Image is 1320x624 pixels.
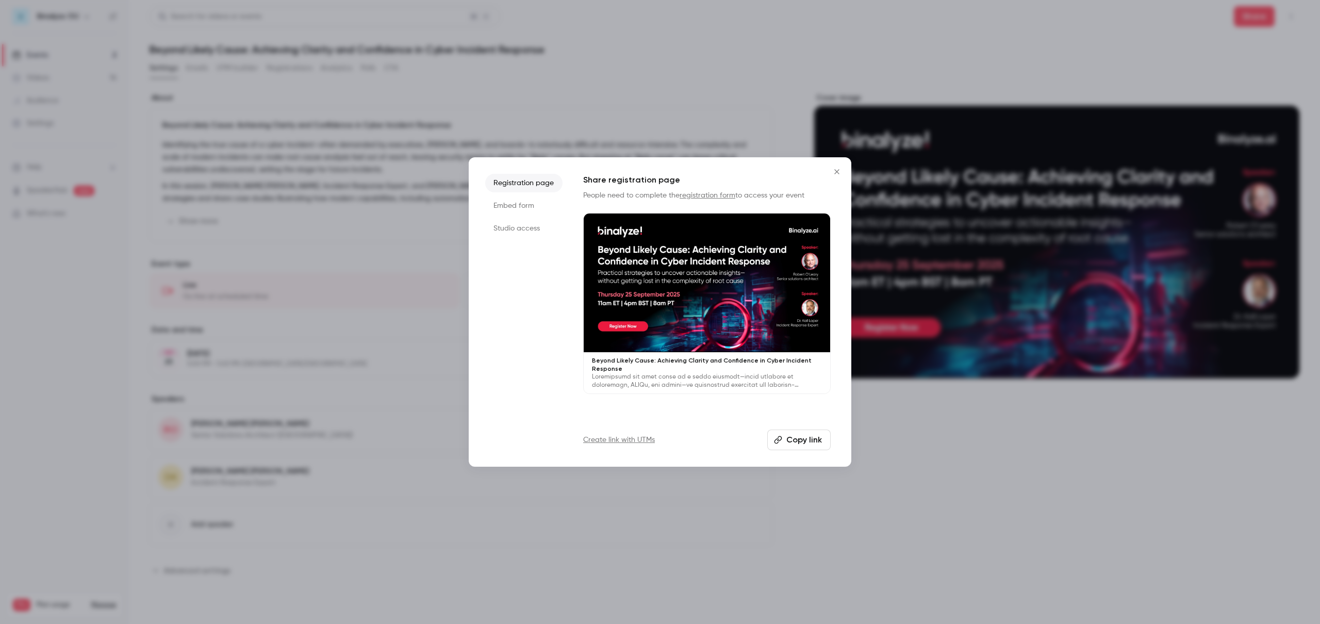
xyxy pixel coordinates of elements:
p: People need to complete the to access your event [583,190,831,201]
p: Loremipsumd sit amet conse ad e seddo eiusmodt—incid utlabore et doloremagn, ALIQu, eni admini—ve... [592,373,822,389]
li: Embed form [485,196,563,215]
a: Beyond Likely Cause: Achieving Clarity and Confidence in Cyber Incident ResponseLoremipsumd sit a... [583,213,831,394]
button: Copy link [767,430,831,450]
button: Close [827,161,847,182]
a: registration form [680,192,735,199]
h1: Share registration page [583,174,831,186]
li: Registration page [485,174,563,192]
a: Create link with UTMs [583,435,655,445]
p: Beyond Likely Cause: Achieving Clarity and Confidence in Cyber Incident Response [592,356,822,373]
li: Studio access [485,219,563,238]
